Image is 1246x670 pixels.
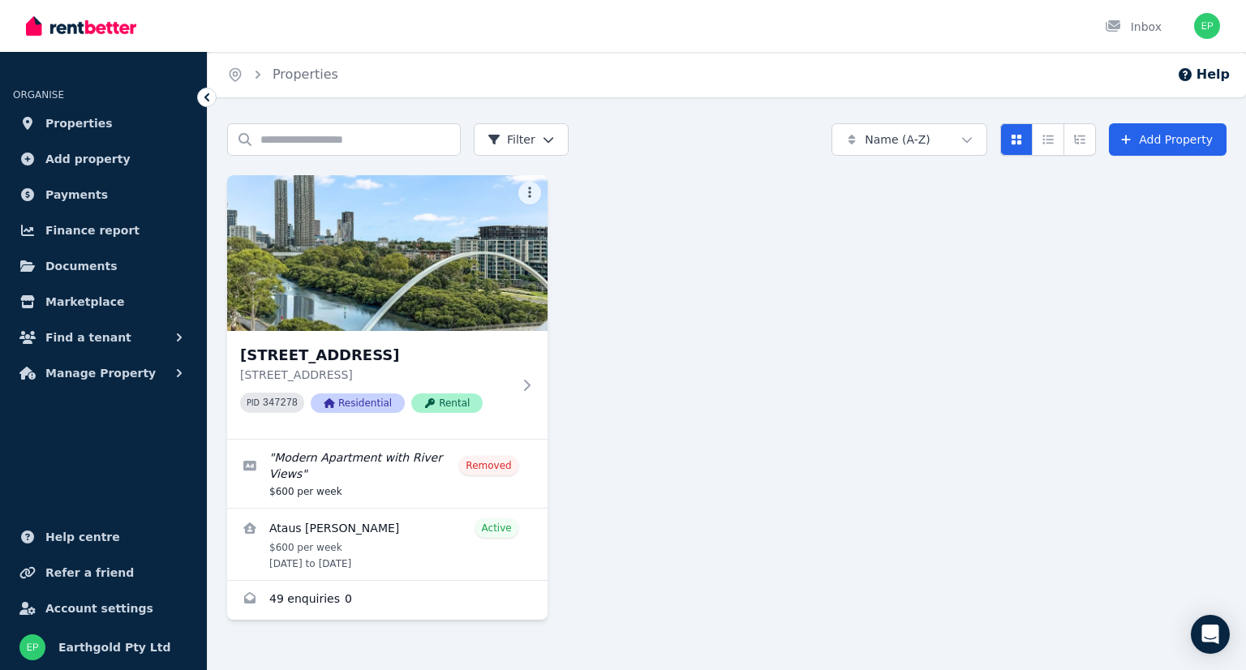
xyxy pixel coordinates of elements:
a: Properties [13,107,194,140]
button: More options [518,182,541,204]
a: Marketplace [13,286,194,318]
span: Refer a friend [45,563,134,582]
img: Earthgold Pty Ltd [19,634,45,660]
div: Open Intercom Messenger [1191,615,1230,654]
span: Marketplace [45,292,124,311]
div: View options [1000,123,1096,156]
a: Enquiries for 802/6 River Road West, Parramatta [227,581,548,620]
code: 347278 [263,397,298,409]
a: Documents [13,250,194,282]
a: View details for Ataus Samad [227,509,548,580]
span: Residential [311,393,405,413]
a: Payments [13,178,194,211]
button: Name (A-Z) [831,123,987,156]
span: Rental [411,393,483,413]
small: PID [247,398,260,407]
span: Manage Property [45,363,156,383]
a: Add property [13,143,194,175]
a: Finance report [13,214,194,247]
a: Properties [273,67,338,82]
span: Add property [45,149,131,169]
img: 802/6 River Road West, Parramatta [227,175,548,331]
span: Earthgold Pty Ltd [58,638,171,657]
a: Add Property [1109,123,1227,156]
span: Payments [45,185,108,204]
span: Finance report [45,221,140,240]
h3: [STREET_ADDRESS] [240,344,512,367]
span: Documents [45,256,118,276]
button: Find a tenant [13,321,194,354]
a: Help centre [13,521,194,553]
button: Help [1177,65,1230,84]
p: [STREET_ADDRESS] [240,367,512,383]
span: Name (A-Z) [865,131,930,148]
img: RentBetter [26,14,136,38]
span: Help centre [45,527,120,547]
nav: Breadcrumb [208,52,358,97]
a: 802/6 River Road West, Parramatta[STREET_ADDRESS][STREET_ADDRESS]PID 347278ResidentialRental [227,175,548,439]
a: Refer a friend [13,556,194,589]
button: Expanded list view [1063,123,1096,156]
span: Find a tenant [45,328,131,347]
a: Edit listing: Modern Apartment with River Views [227,440,548,508]
img: Earthgold Pty Ltd [1194,13,1220,39]
button: Manage Property [13,357,194,389]
div: Inbox [1105,19,1162,35]
span: Filter [488,131,535,148]
button: Filter [474,123,569,156]
button: Compact list view [1032,123,1064,156]
span: ORGANISE [13,89,64,101]
button: Card view [1000,123,1033,156]
span: Account settings [45,599,153,618]
a: Account settings [13,592,194,625]
span: Properties [45,114,113,133]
